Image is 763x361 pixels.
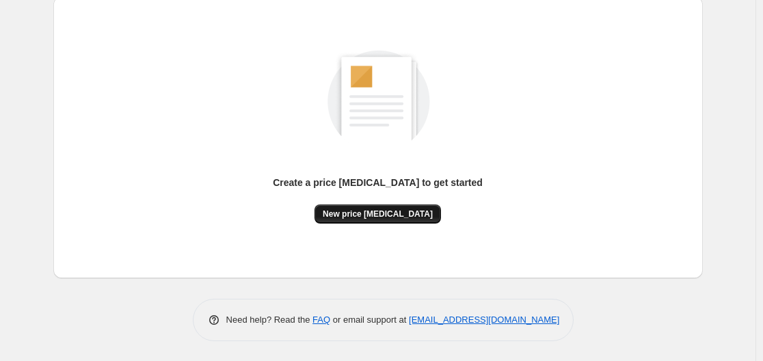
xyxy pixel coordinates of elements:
[273,176,483,189] p: Create a price [MEDICAL_DATA] to get started
[409,315,559,325] a: [EMAIL_ADDRESS][DOMAIN_NAME]
[226,315,313,325] span: Need help? Read the
[330,315,409,325] span: or email support at
[312,315,330,325] a: FAQ
[314,204,441,224] button: New price [MEDICAL_DATA]
[323,209,433,219] span: New price [MEDICAL_DATA]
